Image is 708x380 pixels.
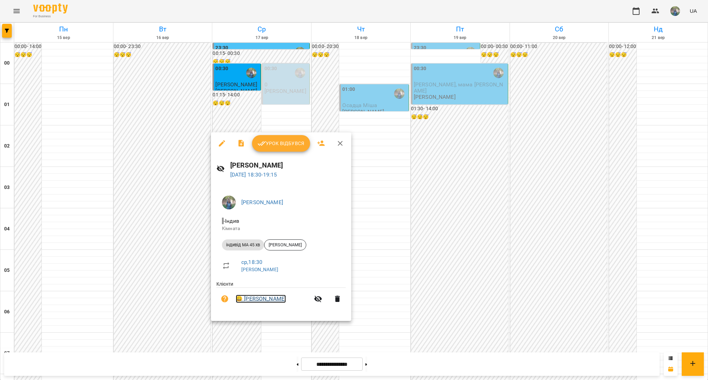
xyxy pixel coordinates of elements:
div: [PERSON_NAME] [264,239,306,250]
span: - Індив [222,218,241,224]
h6: [PERSON_NAME] [230,160,346,171]
img: de1e453bb906a7b44fa35c1e57b3518e.jpg [222,196,236,209]
a: ср , 18:30 [241,259,262,265]
span: [PERSON_NAME] [264,242,306,248]
a: [DATE] 18:30-19:15 [230,171,277,178]
span: індивід МА 45 хв [222,242,264,248]
p: Кімната [222,225,340,232]
span: Урок відбувся [258,139,305,148]
a: 😀 [PERSON_NAME] [236,295,286,303]
button: Візит ще не сплачено. Додати оплату? [216,291,233,307]
a: [PERSON_NAME] [241,199,283,206]
ul: Клієнти [216,281,346,313]
a: [PERSON_NAME] [241,267,278,272]
button: Урок відбувся [252,135,310,152]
